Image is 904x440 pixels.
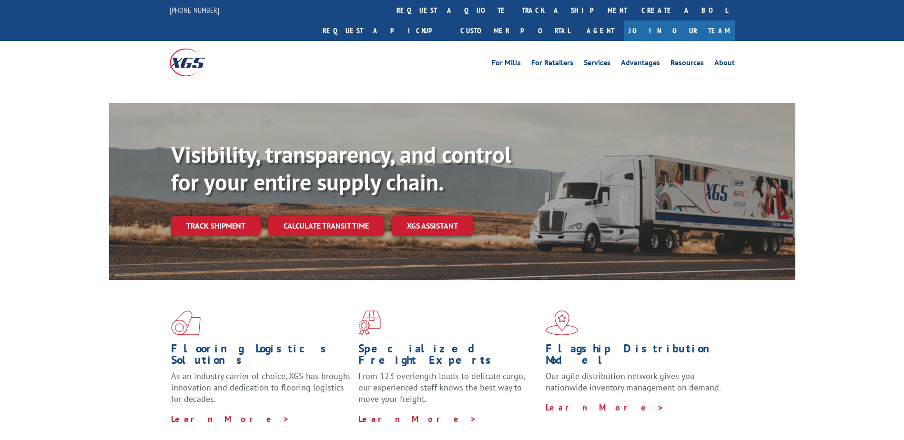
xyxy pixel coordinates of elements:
[624,20,735,41] a: Join Our Team
[171,343,351,370] h1: Flooring Logistics Solutions
[584,59,610,70] a: Services
[531,59,573,70] a: For Retailers
[392,216,473,236] a: XGS ASSISTANT
[171,370,351,404] span: As an industry carrier of choice, XGS has brought innovation and dedication to flooring logistics...
[171,310,201,335] img: xgs-icon-total-supply-chain-intelligence-red
[171,413,290,424] a: Learn More >
[621,59,660,70] a: Advantages
[546,343,726,370] h1: Flagship Distribution Model
[577,20,624,41] a: Agent
[358,310,381,335] img: xgs-icon-focused-on-flooring-red
[315,20,453,41] a: Request a pickup
[546,402,664,413] a: Learn More >
[670,59,704,70] a: Resources
[714,59,735,70] a: About
[453,20,577,41] a: Customer Portal
[358,413,477,424] a: Learn More >
[546,310,579,335] img: xgs-icon-flagship-distribution-model-red
[492,59,521,70] a: For Mills
[358,343,538,370] h1: Specialized Freight Experts
[268,216,384,236] a: Calculate transit time
[171,216,261,236] a: Track shipment
[546,370,721,393] span: Our agile distribution network gives you nationwide inventory management on demand.
[171,140,511,197] b: Visibility, transparency, and control for your entire supply chain.
[170,5,219,15] a: [PHONE_NUMBER]
[358,370,538,413] p: From 123 overlength loads to delicate cargo, our experienced staff knows the best way to move you...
